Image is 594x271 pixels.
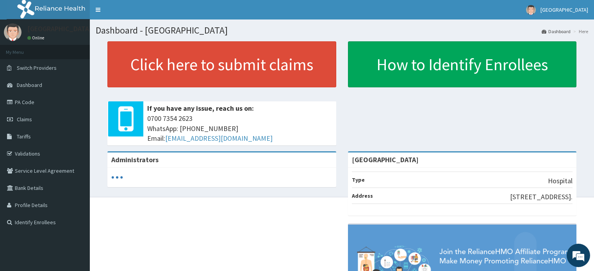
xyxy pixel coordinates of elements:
[27,25,92,32] p: [GEOGRAPHIC_DATA]
[107,41,336,87] a: Click here to submit claims
[540,6,588,13] span: [GEOGRAPHIC_DATA]
[111,172,123,183] svg: audio-loading
[111,155,159,164] b: Administrators
[510,192,573,202] p: [STREET_ADDRESS].
[348,41,577,87] a: How to Identify Enrollees
[147,104,254,113] b: If you have any issue, reach us on:
[165,134,273,143] a: [EMAIL_ADDRESS][DOMAIN_NAME]
[17,133,31,140] span: Tariffs
[352,176,365,183] b: Type
[17,116,32,123] span: Claims
[96,25,588,35] h1: Dashboard - [GEOGRAPHIC_DATA]
[352,155,419,164] strong: [GEOGRAPHIC_DATA]
[542,28,571,35] a: Dashboard
[352,192,373,199] b: Address
[571,28,588,35] li: Here
[17,81,42,89] span: Dashboard
[526,5,536,15] img: User Image
[548,176,573,186] p: Hospital
[4,23,21,41] img: User Image
[17,64,57,71] span: Switch Providers
[147,113,332,143] span: 0700 7354 2623 WhatsApp: [PHONE_NUMBER] Email:
[27,35,46,41] a: Online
